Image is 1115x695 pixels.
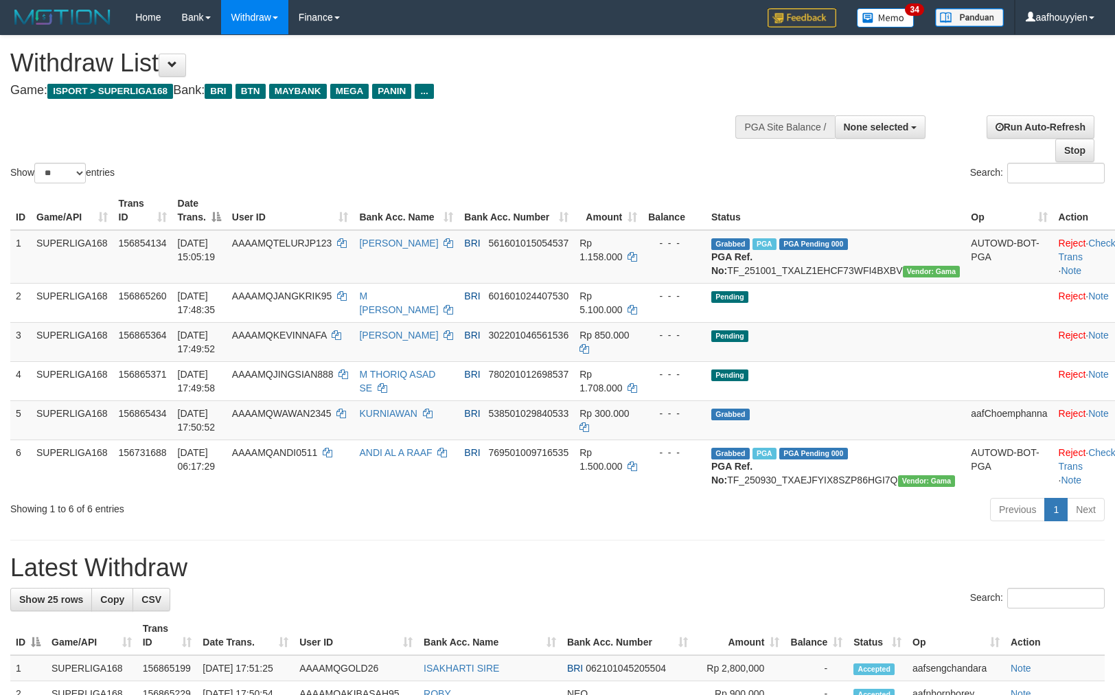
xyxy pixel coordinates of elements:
[31,283,113,322] td: SUPERLIGA168
[1007,163,1105,183] input: Search:
[648,328,700,342] div: - - -
[464,330,480,341] span: BRI
[372,84,411,99] span: PANIN
[785,655,848,681] td: -
[907,616,1005,655] th: Op: activate to sort column ascending
[464,408,480,419] span: BRI
[648,407,700,420] div: - - -
[178,408,216,433] span: [DATE] 17:50:52
[1044,498,1068,521] a: 1
[907,655,1005,681] td: aafsengchandara
[31,361,113,400] td: SUPERLIGA168
[711,291,748,303] span: Pending
[706,440,965,492] td: TF_250930_TXAEJFYIX8SZP86HGI7Q
[227,191,354,230] th: User ID: activate to sort column ascending
[488,330,568,341] span: Copy 302201046561536 to clipboard
[418,616,562,655] th: Bank Acc. Name: activate to sort column ascending
[10,588,92,611] a: Show 25 rows
[711,369,748,381] span: Pending
[34,163,86,183] select: Showentries
[706,230,965,284] td: TF_251001_TXALZ1EHCF73WFI4BXBV
[178,330,216,354] span: [DATE] 17:49:52
[752,448,777,459] span: Marked by aafromsomean
[232,408,332,419] span: AAAAMQWAWAN2345
[1088,369,1109,380] a: Note
[269,84,327,99] span: MAYBANK
[10,554,1105,582] h1: Latest Withdraw
[1088,330,1109,341] a: Note
[1011,663,1031,674] a: Note
[935,8,1004,27] img: panduan.png
[232,330,327,341] span: AAAAMQKEVINNAFA
[119,369,167,380] span: 156865371
[133,588,170,611] a: CSV
[137,655,198,681] td: 156865199
[779,448,848,459] span: PGA Pending
[965,400,1053,440] td: aafChoemphanna
[178,238,216,262] span: [DATE] 15:05:19
[10,440,31,492] td: 6
[1059,447,1086,458] a: Reject
[91,588,133,611] a: Copy
[10,655,46,681] td: 1
[579,447,622,472] span: Rp 1.500.000
[648,446,700,459] div: - - -
[711,461,752,486] b: PGA Ref. No:
[359,330,438,341] a: [PERSON_NAME]
[905,3,923,16] span: 34
[990,498,1045,521] a: Previous
[648,236,700,250] div: - - -
[424,663,499,674] a: ISAKHARTI SIRE
[648,289,700,303] div: - - -
[464,290,480,301] span: BRI
[113,191,172,230] th: Trans ID: activate to sort column ascending
[359,369,435,394] a: M THORIQ ASAD SE
[693,655,785,681] td: Rp 2,800,000
[31,322,113,361] td: SUPERLIGA168
[735,115,834,139] div: PGA Site Balance /
[10,191,31,230] th: ID
[711,448,750,459] span: Grabbed
[294,655,418,681] td: AAAAMQGOLD26
[970,588,1105,608] label: Search:
[46,655,137,681] td: SUPERLIGA168
[1059,238,1086,249] a: Reject
[488,290,568,301] span: Copy 601601024407530 to clipboard
[31,230,113,284] td: SUPERLIGA168
[235,84,266,99] span: BTN
[464,369,480,380] span: BRI
[178,369,216,394] span: [DATE] 17:49:58
[562,616,693,655] th: Bank Acc. Number: activate to sort column ascending
[172,191,227,230] th: Date Trans.: activate to sort column descending
[1061,265,1082,276] a: Note
[119,290,167,301] span: 156865260
[119,238,167,249] span: 156854134
[711,330,748,342] span: Pending
[459,191,574,230] th: Bank Acc. Number: activate to sort column ascending
[567,663,583,674] span: BRI
[488,447,568,458] span: Copy 769501009716535 to clipboard
[1088,290,1109,301] a: Note
[844,122,909,133] span: None selected
[31,400,113,440] td: SUPERLIGA168
[100,594,124,605] span: Copy
[643,191,706,230] th: Balance
[178,290,216,315] span: [DATE] 17:48:35
[574,191,643,230] th: Amount: activate to sort column ascending
[10,49,730,77] h1: Withdraw List
[46,616,137,655] th: Game/API: activate to sort column ascending
[232,238,332,249] span: AAAAMQTELURJP123
[119,447,167,458] span: 156731688
[648,367,700,381] div: - - -
[197,655,294,681] td: [DATE] 17:51:25
[965,230,1053,284] td: AUTOWD-BOT-PGA
[10,230,31,284] td: 1
[10,497,455,516] div: Showing 1 to 6 of 6 entries
[1059,330,1086,341] a: Reject
[835,115,926,139] button: None selected
[779,238,848,250] span: PGA Pending
[768,8,836,27] img: Feedback.jpg
[232,447,318,458] span: AAAAMQANDI0511
[47,84,173,99] span: ISPORT > SUPERLIGA168
[464,447,480,458] span: BRI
